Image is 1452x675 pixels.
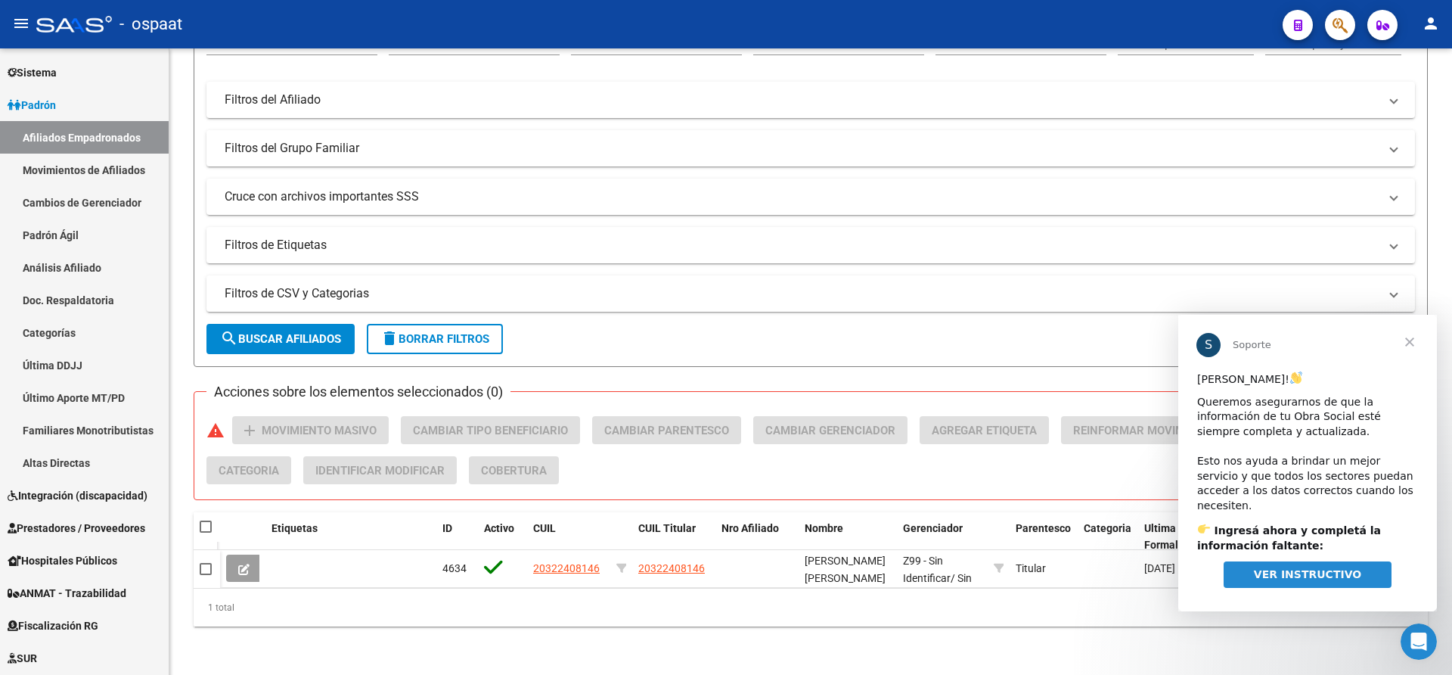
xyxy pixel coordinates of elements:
span: Agregar Etiqueta [932,424,1037,437]
span: Borrar Filtros [380,332,489,346]
mat-expansion-panel-header: Filtros de CSV y Categorias [206,275,1415,312]
span: Cobertura [481,464,547,477]
datatable-header-cell: Ultima Alta Formal [1138,512,1214,562]
datatable-header-cell: CUIL Titular [632,512,715,562]
button: Borrar Filtros [367,324,503,354]
button: Cobertura [469,456,559,484]
span: Categoria [1084,522,1131,534]
span: Padrón [8,97,56,114]
mat-icon: person [1422,14,1440,33]
span: Cambiar Tipo Beneficiario [413,424,568,437]
span: Hospitales Públicos [8,552,117,569]
button: Movimiento Masivo [232,416,389,444]
datatable-header-cell: Nro Afiliado [715,512,799,562]
button: Buscar Afiliados [206,324,355,354]
button: Cambiar Gerenciador [753,416,907,444]
h3: Acciones sobre los elementos seleccionados (0) [206,381,510,403]
button: Identificar Modificar [303,456,457,484]
span: CUIL [533,522,556,534]
mat-panel-title: Filtros de CSV y Categorias [225,285,1379,302]
span: CUIL Titular [638,522,696,534]
button: Cambiar Tipo Beneficiario [401,416,580,444]
datatable-header-cell: Categoria [1078,512,1138,562]
mat-expansion-panel-header: Cruce con archivos importantes SSS [206,179,1415,215]
span: Prestadores / Proveedores [8,520,145,537]
span: Sistema [8,64,57,81]
span: Parentesco [1016,522,1071,534]
div: ¡Gracias por tu colaboración! ​ [19,280,240,325]
iframe: Intercom live chat [1401,624,1437,660]
div: 1 total [194,589,1428,627]
span: 20322408146 [533,562,600,574]
mat-icon: add [240,421,259,440]
datatable-header-cell: Gerenciador [897,512,988,562]
datatable-header-cell: ID [436,512,478,562]
span: Titular [1016,562,1046,574]
span: Cambiar Parentesco [604,424,729,437]
span: Cambiar Gerenciador [765,424,895,437]
span: ANMAT - Trazabilidad [8,585,126,602]
span: Identificar Modificar [315,464,445,477]
span: Movimiento Masivo [262,424,377,437]
span: Ultima Alta Formal [1144,522,1198,552]
iframe: Intercom live chat mensaje [1178,315,1437,611]
span: [PERSON_NAME] [PERSON_NAME] [805,555,886,584]
span: 4634 [442,562,467,574]
span: Fiscalización RG [8,617,98,634]
datatable-header-cell: Etiquetas [265,512,436,562]
span: Nro Afiliado [721,522,779,534]
mat-icon: menu [12,14,30,33]
button: Agregar Etiqueta [920,416,1049,444]
datatable-header-cell: Parentesco [1010,512,1078,562]
span: ID [442,522,452,534]
datatable-header-cell: Activo [478,512,527,562]
span: Nombre [805,522,843,534]
datatable-header-cell: Nombre [799,512,897,562]
span: 20322408146 [638,562,705,574]
span: - ospaat [119,8,182,41]
div: [DATE] [1144,560,1208,577]
mat-expansion-panel-header: Filtros del Afiliado [206,82,1415,118]
span: SUR [8,650,37,667]
span: Buscar Afiliados [220,332,341,346]
span: Etiquetas [271,522,318,534]
span: Integración (discapacidad) [8,487,147,504]
span: Reinformar Movimiento [1073,424,1217,437]
mat-expansion-panel-header: Filtros del Grupo Familiar [206,130,1415,166]
mat-icon: delete [380,329,399,347]
span: Categoria [219,464,279,477]
mat-panel-title: Filtros de Etiquetas [225,237,1379,254]
datatable-header-cell: CUIL [527,512,610,562]
span: Activo [484,522,514,534]
span: Z99 - Sin Identificar [903,555,951,584]
mat-icon: warning [206,421,225,440]
button: Reinformar Movimiento [1061,416,1229,444]
mat-panel-title: Filtros del Grupo Familiar [225,140,1379,157]
mat-panel-title: Cruce con archivos importantes SSS [225,188,1379,205]
mat-expansion-panel-header: Filtros de Etiquetas [206,227,1415,263]
span: Gerenciador [903,522,963,534]
button: Categoria [206,456,291,484]
mat-panel-title: Filtros del Afiliado [225,92,1379,108]
button: Cambiar Parentesco [592,416,741,444]
mat-icon: search [220,329,238,347]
